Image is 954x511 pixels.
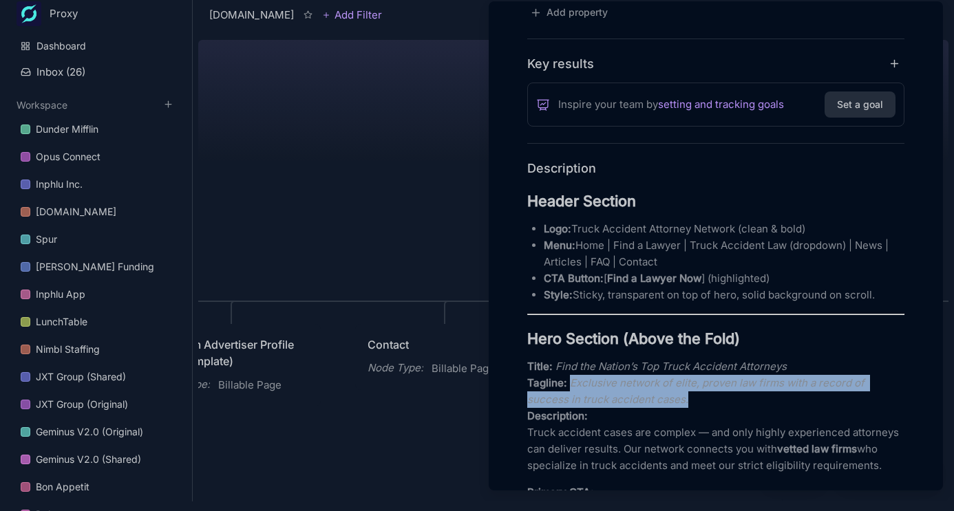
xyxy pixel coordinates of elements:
em: Find the Nation’s Top Truck Accident Attorneys [555,360,787,373]
strong: CTA Button: [544,272,604,285]
strong: Primary CTA: [527,486,594,499]
button: Add property [527,3,611,22]
strong: Tagline: [527,376,567,389]
p: Sticky, transparent on top of hero, solid background on scroll. [544,287,904,303]
em: Exclusive network of elite, proven law firms with a record of success in truck accident cases. [527,376,867,406]
strong: Find a Lawyer Now [607,272,701,285]
strong: Logo: [544,222,571,235]
strong: Title: [527,360,553,373]
h4: Description [527,160,904,176]
p: Truck accident cases are complex — and only highly experienced attorneys can deliver results. Our... [527,358,904,474]
a: setting and tracking goals [658,96,784,113]
strong: Hero Section (Above the Fold) [527,329,740,347]
strong: Description: [527,409,588,422]
h4: Key results [527,56,594,72]
strong: vetted law firms [777,442,857,455]
strong: Menu: [544,239,575,252]
p: [ ] (highlighted) [544,270,904,287]
span: Inspire your team by [558,96,784,113]
p: Home | Find a Lawyer | Truck Accident Law (dropdown) | News | Articles | FAQ | Contact [544,237,904,270]
button: add key result [889,57,905,70]
p: Truck Accident Attorney Network (clean & bold) [544,221,904,237]
strong: Style: [544,288,573,301]
strong: Header Section [527,192,636,210]
button: Set a goal [825,91,895,118]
